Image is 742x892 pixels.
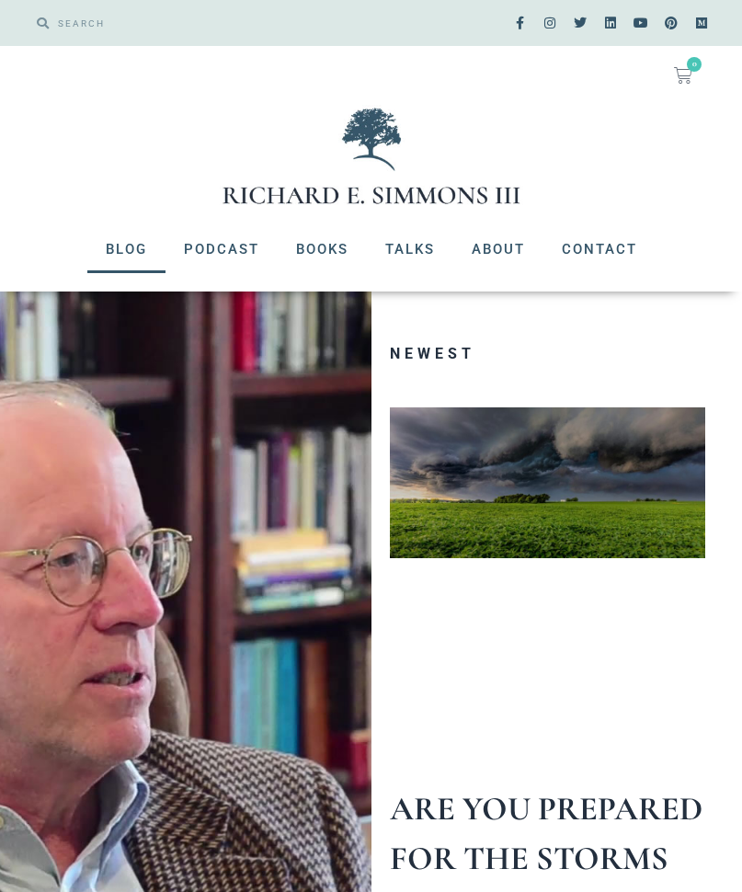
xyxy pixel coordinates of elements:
a: Podcast [166,225,278,273]
nav: Menu [18,225,724,273]
input: SEARCH [49,9,362,37]
a: Books [278,225,367,273]
a: Talks [367,225,453,273]
a: Contact [543,225,656,273]
a: 0 [652,55,714,96]
span: 0 [687,57,702,72]
a: About [453,225,543,273]
a: Blog [87,225,166,273]
h3: Newest [390,347,706,361]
